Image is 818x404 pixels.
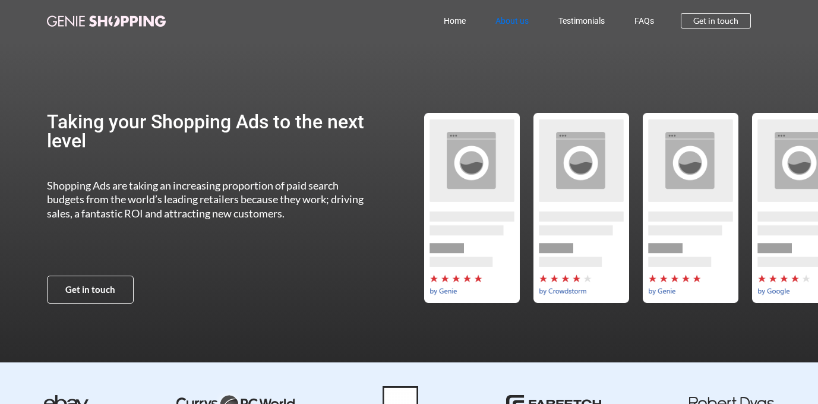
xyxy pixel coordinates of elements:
[65,285,115,294] span: Get in touch
[417,113,526,303] div: 1 / 5
[429,7,481,34] a: Home
[620,7,669,34] a: FAQs
[636,113,745,303] div: by-genie
[544,7,620,34] a: Testimonials
[47,112,375,150] h2: Taking your Shopping Ads to the next level
[47,276,134,304] a: Get in touch
[218,7,669,34] nav: Menu
[681,13,751,29] a: Get in touch
[636,113,745,303] div: 3 / 5
[693,17,738,25] span: Get in touch
[47,179,364,220] span: Shopping Ads are taking an increasing proportion of paid search budgets from the world’s leading ...
[526,113,636,303] div: 2 / 5
[417,113,526,303] div: by-genie
[526,113,636,303] div: by-crowdstorm
[47,15,166,27] img: genie-shopping-logo
[481,7,544,34] a: About us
